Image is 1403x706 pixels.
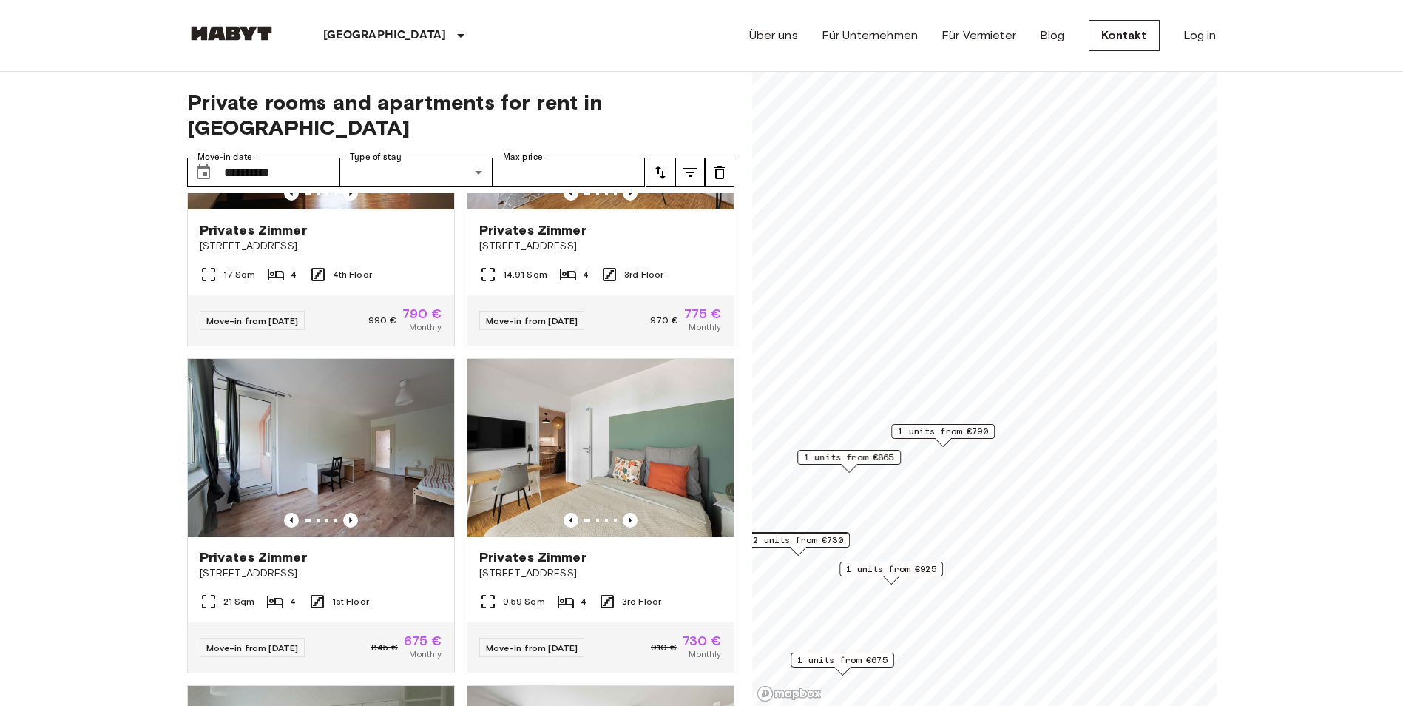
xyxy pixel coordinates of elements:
span: 2 units from €730 [753,534,843,547]
label: Type of stay [350,151,402,164]
span: 775 € [684,307,722,320]
span: 4 [290,595,296,608]
span: Move-in from [DATE] [486,642,578,653]
span: 1 units from €675 [797,653,888,667]
div: Map marker [891,424,995,447]
button: tune [705,158,734,187]
a: Für Vermieter [941,27,1016,44]
a: Über uns [749,27,798,44]
a: Blog [1040,27,1065,44]
span: Privates Zimmer [200,548,307,566]
a: Marketing picture of unit DE-02-023-002-03HFPrevious imagePrevious imagePrivates Zimmer[STREET_AD... [467,358,734,673]
button: Previous image [564,513,578,528]
span: 1 units from €865 [804,451,894,464]
button: tune [646,158,675,187]
label: Max price [503,151,543,164]
button: tune [675,158,705,187]
span: 21 Sqm [223,595,255,608]
a: Mapbox logo [757,685,822,702]
span: 730 € [683,634,722,648]
span: 4th Floor [333,268,372,281]
span: Monthly [689,648,721,661]
span: 3rd Floor [622,595,661,608]
span: Monthly [689,320,721,334]
span: 675 € [404,634,442,648]
span: 1st Floor [332,595,369,608]
div: Map marker [797,450,901,473]
span: Monthly [409,320,442,334]
span: 4 [291,268,297,281]
span: 4 [581,595,586,608]
span: Move-in from [DATE] [486,315,578,326]
div: Map marker [746,533,850,556]
span: Move-in from [DATE] [206,642,299,653]
span: 1 units from €925 [846,562,936,576]
span: Privates Zimmer [479,221,586,239]
span: 14.91 Sqm [503,268,547,281]
button: Previous image [343,186,358,201]
span: 990 € [368,314,396,327]
button: Previous image [343,513,358,528]
button: Previous image [284,186,299,201]
span: 3rd Floor [624,268,663,281]
a: Kontakt [1089,20,1160,51]
button: Previous image [623,186,638,201]
span: 790 € [402,307,442,320]
div: Map marker [746,532,850,555]
div: Map marker [839,562,943,585]
span: 845 € [371,641,398,654]
span: [STREET_ADDRESS] [479,239,722,254]
img: Habyt [187,26,276,41]
span: 4 [583,268,589,281]
button: Choose date, selected date is 1 Oct 2025 [189,158,218,187]
span: Monthly [409,648,442,661]
span: [STREET_ADDRESS] [200,566,442,581]
span: 17 Sqm [223,268,256,281]
p: [GEOGRAPHIC_DATA] [323,27,447,44]
a: Log in [1183,27,1217,44]
span: [STREET_ADDRESS] [200,239,442,254]
span: [STREET_ADDRESS] [479,566,722,581]
span: Privates Zimmer [200,221,307,239]
label: Move-in date [197,151,252,164]
button: Previous image [623,513,638,528]
span: Private rooms and apartments for rent in [GEOGRAPHIC_DATA] [187,90,734,140]
button: Previous image [564,186,578,201]
a: Für Unternehmen [822,27,918,44]
span: 910 € [651,641,677,654]
span: 970 € [650,314,678,327]
span: Privates Zimmer [479,548,586,566]
img: Marketing picture of unit DE-02-029-03M [188,359,454,537]
span: 1 units from €790 [898,425,988,438]
img: Marketing picture of unit DE-02-023-002-03HF [467,359,734,537]
button: Previous image [284,513,299,528]
a: Marketing picture of unit DE-02-029-03MPrevious imagePrevious imagePrivates Zimmer[STREET_ADDRESS... [187,358,455,673]
span: 9.59 Sqm [503,595,545,608]
span: Move-in from [DATE] [206,315,299,326]
div: Map marker [791,653,894,676]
